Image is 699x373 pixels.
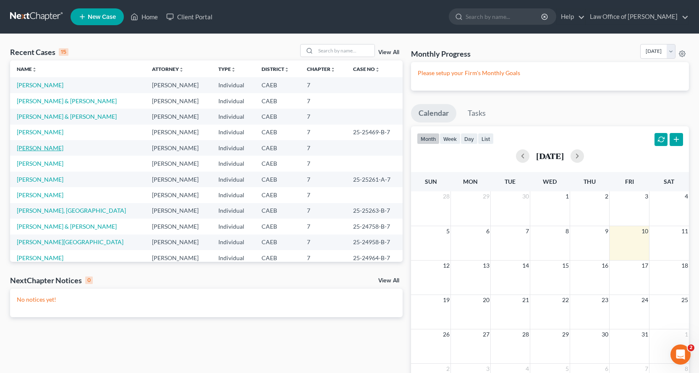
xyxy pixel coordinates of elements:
[212,156,255,171] td: Individual
[255,125,300,140] td: CAEB
[212,109,255,124] td: Individual
[212,172,255,187] td: Individual
[17,176,63,183] a: [PERSON_NAME]
[145,93,212,109] td: [PERSON_NAME]
[411,49,471,59] h3: Monthly Progress
[284,67,289,72] i: unfold_more
[346,235,402,250] td: 25-24958-B-7
[346,172,402,187] td: 25-25261-A-7
[586,9,689,24] a: Law Office of [PERSON_NAME]
[255,77,300,93] td: CAEB
[212,140,255,156] td: Individual
[418,69,682,77] p: Please setup your Firm's Monthly Goals
[17,160,63,167] a: [PERSON_NAME]
[59,48,68,56] div: 15
[601,261,609,271] span: 16
[17,207,126,214] a: [PERSON_NAME], [GEOGRAPHIC_DATA]
[688,344,694,351] span: 2
[485,226,490,236] span: 6
[684,329,689,339] span: 1
[461,133,478,144] button: day
[644,191,649,201] span: 3
[300,125,346,140] td: 7
[445,226,450,236] span: 5
[536,151,564,160] h2: [DATE]
[17,254,63,261] a: [PERSON_NAME]
[212,187,255,203] td: Individual
[145,77,212,93] td: [PERSON_NAME]
[145,187,212,203] td: [PERSON_NAME]
[300,77,346,93] td: 7
[17,144,63,151] a: [PERSON_NAME]
[300,140,346,156] td: 7
[145,172,212,187] td: [PERSON_NAME]
[463,178,478,185] span: Mon
[411,104,456,123] a: Calendar
[584,178,596,185] span: Thu
[300,219,346,234] td: 7
[212,93,255,109] td: Individual
[145,156,212,171] td: [PERSON_NAME]
[601,329,609,339] span: 30
[478,133,494,144] button: list
[212,235,255,250] td: Individual
[346,250,402,266] td: 25-24964-B-7
[641,261,649,271] span: 17
[565,226,570,236] span: 8
[442,295,450,305] span: 19
[300,187,346,203] td: 7
[521,261,530,271] span: 14
[442,329,450,339] span: 26
[346,219,402,234] td: 25-24758-B-7
[521,191,530,201] span: 30
[145,109,212,124] td: [PERSON_NAME]
[145,125,212,140] td: [PERSON_NAME]
[255,93,300,109] td: CAEB
[17,113,117,120] a: [PERSON_NAME] & [PERSON_NAME]
[604,191,609,201] span: 2
[300,203,346,219] td: 7
[482,191,490,201] span: 29
[525,226,530,236] span: 7
[300,93,346,109] td: 7
[145,250,212,266] td: [PERSON_NAME]
[145,219,212,234] td: [PERSON_NAME]
[425,178,437,185] span: Sun
[212,77,255,93] td: Individual
[126,9,162,24] a: Home
[17,97,117,104] a: [PERSON_NAME] & [PERSON_NAME]
[17,295,396,304] p: No notices yet!
[684,191,689,201] span: 4
[330,67,335,72] i: unfold_more
[145,235,212,250] td: [PERSON_NAME]
[17,128,63,136] a: [PERSON_NAME]
[255,219,300,234] td: CAEB
[417,133,440,144] button: month
[152,66,184,72] a: Attorneyunfold_more
[378,278,399,284] a: View All
[10,47,68,57] div: Recent Cases
[316,44,374,57] input: Search by name...
[145,140,212,156] td: [PERSON_NAME]
[162,9,217,24] a: Client Portal
[557,9,585,24] a: Help
[212,125,255,140] td: Individual
[375,67,380,72] i: unfold_more
[255,140,300,156] td: CAEB
[521,295,530,305] span: 21
[85,276,93,284] div: 0
[255,172,300,187] td: CAEB
[482,295,490,305] span: 20
[681,261,689,271] span: 18
[179,67,184,72] i: unfold_more
[604,226,609,236] span: 9
[255,235,300,250] td: CAEB
[17,81,63,89] a: [PERSON_NAME]
[466,9,542,24] input: Search by name...
[601,295,609,305] span: 23
[442,191,450,201] span: 28
[346,203,402,219] td: 25-25263-B-7
[255,187,300,203] td: CAEB
[625,178,634,185] span: Fri
[145,203,212,219] td: [PERSON_NAME]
